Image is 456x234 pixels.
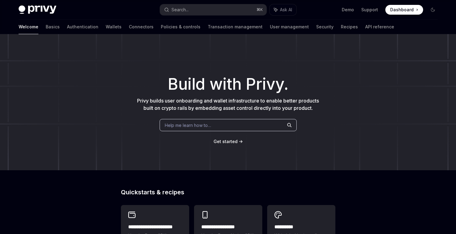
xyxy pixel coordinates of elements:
span: Build with Privy. [168,79,288,90]
a: Recipes [341,20,358,34]
a: User management [270,20,309,34]
a: Welcome [19,20,38,34]
a: Dashboard [385,5,423,15]
a: Basics [46,20,60,34]
span: ⌘ K [256,7,263,12]
a: Wallets [106,20,122,34]
a: Demo [342,7,354,13]
a: Transaction management [208,20,263,34]
div: Search... [171,6,189,13]
button: Ask AI [270,4,296,15]
a: API reference [365,20,394,34]
a: Connectors [129,20,154,34]
span: Dashboard [390,7,414,13]
button: Search...⌘K [160,4,267,15]
a: Support [361,7,378,13]
a: Security [316,20,334,34]
span: Quickstarts & recipes [121,189,184,195]
a: Authentication [67,20,98,34]
button: Toggle dark mode [428,5,438,15]
span: Help me learn how to… [165,122,211,128]
span: Ask AI [280,7,292,13]
a: Policies & controls [161,20,200,34]
img: dark logo [19,5,56,14]
a: Get started [214,139,238,145]
span: Privy builds user onboarding and wallet infrastructure to enable better products built on crypto ... [137,98,319,111]
span: Get started [214,139,238,144]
